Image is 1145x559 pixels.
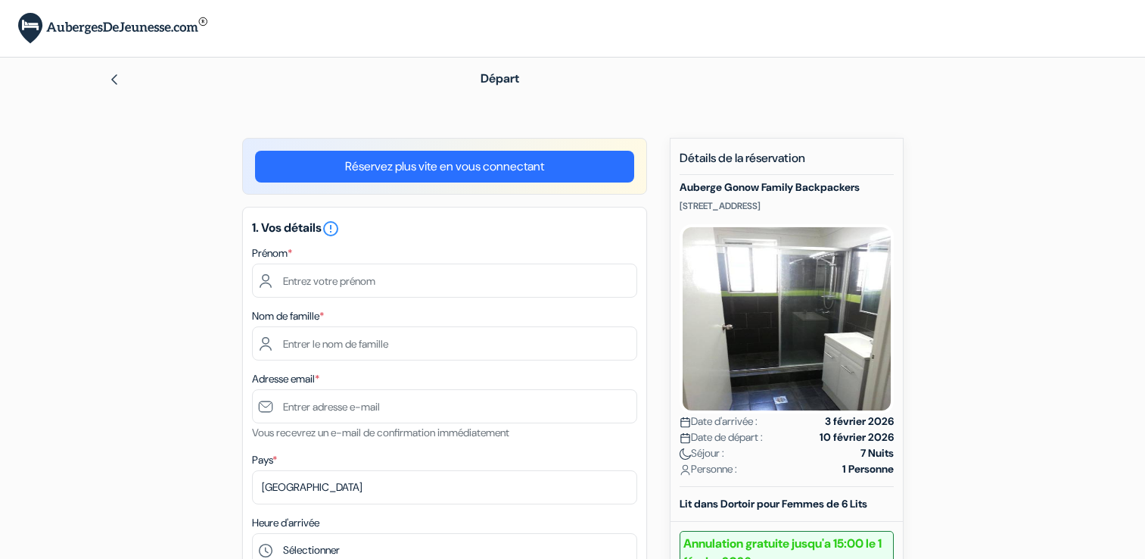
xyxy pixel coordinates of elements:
[322,220,340,236] a: error_outline
[680,429,763,445] span: Date de départ :
[252,308,324,324] label: Nom de famille
[680,200,894,212] p: [STREET_ADDRESS]
[252,515,319,531] label: Heure d'arrivée
[680,417,691,428] img: calendar.svg
[252,389,637,423] input: Entrer adresse e-mail
[680,181,894,194] h5: Auberge Gonow Family Backpackers
[680,497,867,511] b: Lit dans Dortoir pour Femmes de 6 Lits
[252,452,277,468] label: Pays
[860,445,894,461] strong: 7 Nuits
[252,245,292,261] label: Prénom
[252,264,637,298] input: Entrez votre prénom
[252,220,637,238] h5: 1. Vos détails
[842,461,894,477] strong: 1 Personne
[825,414,894,429] strong: 3 février 2026
[680,464,691,476] img: user_icon.svg
[680,448,691,460] img: moon.svg
[252,326,637,361] input: Entrer le nom de famille
[18,13,207,44] img: AubergesDeJeunesse.com
[680,461,737,477] span: Personne :
[680,151,894,175] h5: Détails de la réservation
[481,70,519,86] span: Départ
[255,151,634,183] a: Réservez plus vite en vous connectant
[252,371,319,387] label: Adresse email
[680,414,758,429] span: Date d'arrivée :
[252,426,509,439] small: Vous recevrez un e-mail de confirmation immédiatement
[322,220,340,238] i: error_outline
[820,429,894,445] strong: 10 février 2026
[680,445,724,461] span: Séjour :
[680,433,691,444] img: calendar.svg
[108,73,120,86] img: left_arrow.svg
